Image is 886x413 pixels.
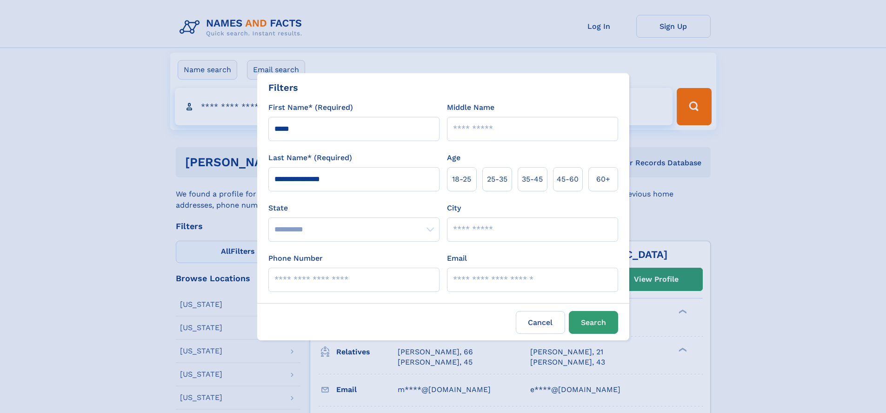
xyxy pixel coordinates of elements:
label: State [268,203,440,214]
span: 25‑35 [487,174,507,185]
label: City [447,203,461,214]
label: First Name* (Required) [268,102,353,113]
span: 18‑25 [452,174,471,185]
label: Middle Name [447,102,494,113]
span: 35‑45 [522,174,543,185]
button: Search [569,311,618,334]
label: Age [447,152,460,163]
label: Phone Number [268,253,323,264]
span: 45‑60 [557,174,579,185]
label: Last Name* (Required) [268,152,352,163]
label: Cancel [516,311,565,334]
span: 60+ [596,174,610,185]
label: Email [447,253,467,264]
div: Filters [268,81,298,95]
